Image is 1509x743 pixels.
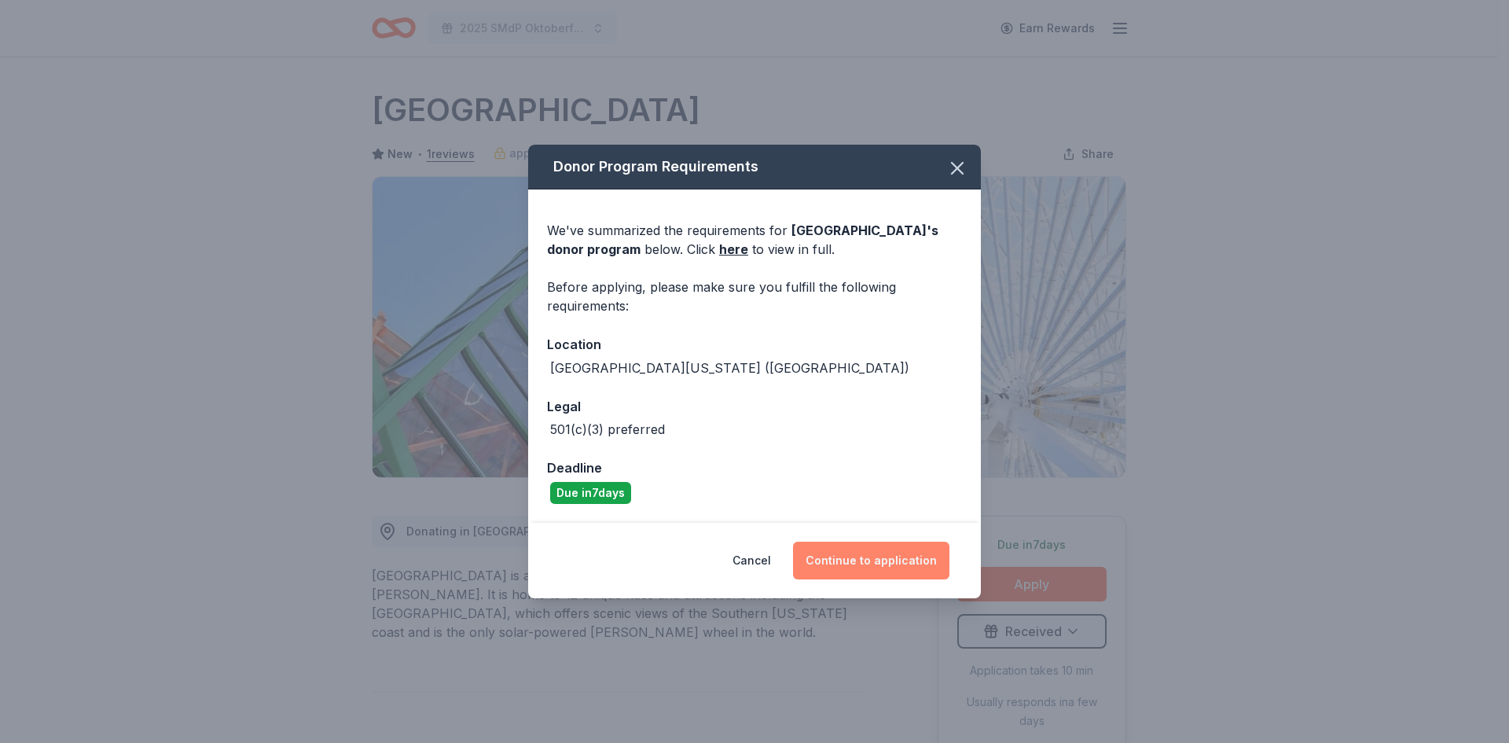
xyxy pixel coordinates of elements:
[550,359,909,377] div: [GEOGRAPHIC_DATA][US_STATE] ([GEOGRAPHIC_DATA])
[547,278,962,315] div: Before applying, please make sure you fulfill the following requirements:
[793,542,949,579] button: Continue to application
[547,221,962,259] div: We've summarized the requirements for below. Click to view in full.
[547,334,962,355] div: Location
[550,420,665,439] div: 501(c)(3) preferred
[547,458,962,478] div: Deadline
[719,240,748,259] a: here
[550,482,631,504] div: Due in 7 days
[528,145,981,189] div: Donor Program Requirements
[547,396,962,417] div: Legal
[732,542,771,579] button: Cancel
